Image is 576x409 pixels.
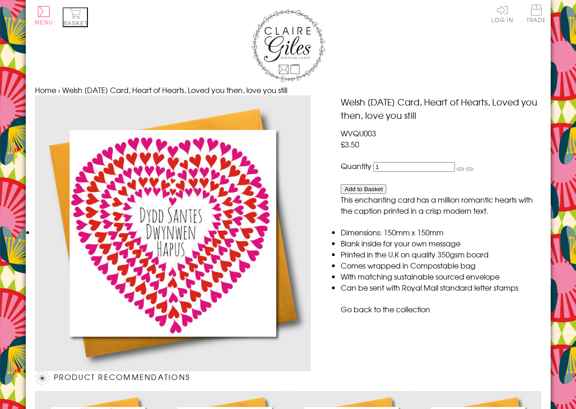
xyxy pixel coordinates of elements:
button: Add to Basket [341,184,386,194]
li: Dimensions: 150mm x 150mm [341,227,541,238]
li: Printed in the U.K on quality 350gsm board [341,249,541,260]
h1: Welsh [DATE] Card, Heart of Hearts, Loved you then, love you still [341,95,541,122]
h2: Product recommendations [35,371,541,385]
img: Welsh Valentine's Day Card, Heart of Hearts, Loved you then, love you still [35,95,311,371]
a: Home [35,84,56,95]
span: WVQU003 [341,128,376,139]
a: Log In [491,5,513,23]
a: Trade [527,5,546,24]
p: This enchanting card has a million romantic hearts with the caption printed in a crisp modern text. [341,194,541,216]
li: Comes wrapped in Compostable bag [341,260,541,271]
span: › [58,84,60,95]
li: With matching sustainable sourced envelope [341,271,541,282]
nav: breadcrumbs [35,84,541,95]
a: Go back to the collection [341,304,430,315]
label: Quantity [341,160,372,171]
li: Blank inside for your own message [341,238,541,249]
span: Add to Basket [344,186,383,193]
span: Welsh [DATE] Card, Heart of Hearts, Loved you then, love you still [62,84,287,95]
img: Claire Giles Greetings Cards [251,9,325,82]
span: Menu [35,19,53,26]
li: Can be sent with Royal Mail standard letter stamps [341,282,541,293]
button: Menu [35,6,53,26]
span: £3.50 [341,139,359,150]
button: Basket [63,7,88,27]
span: Trade [527,5,546,23]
